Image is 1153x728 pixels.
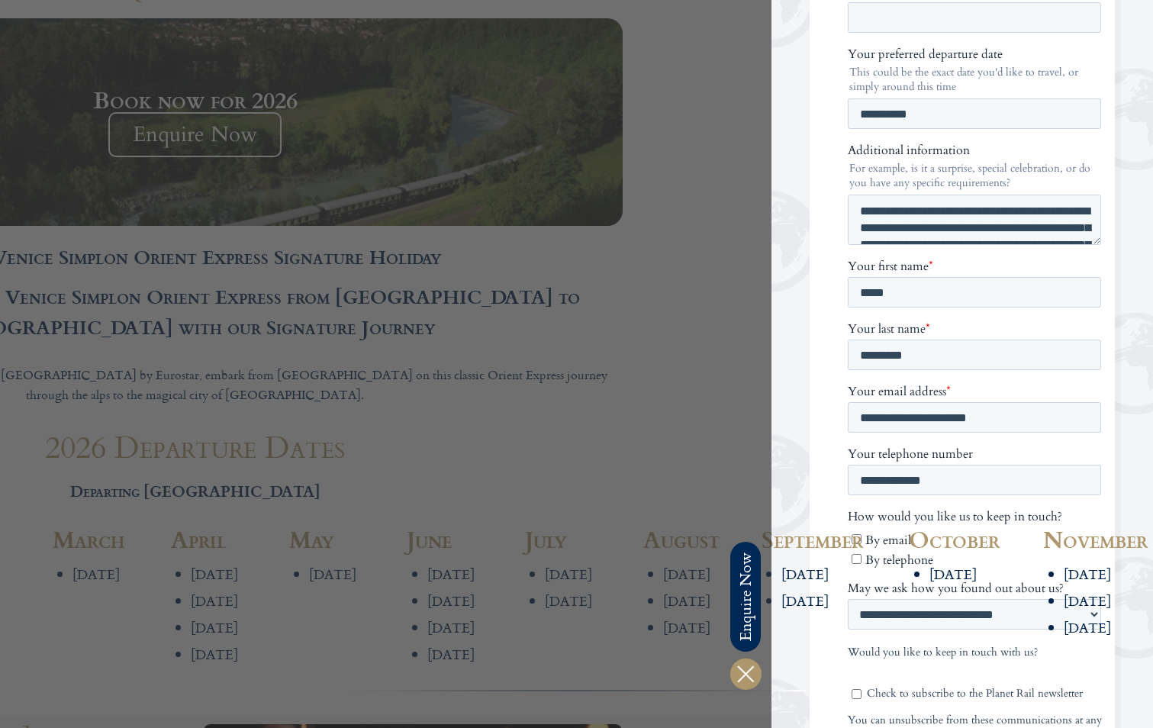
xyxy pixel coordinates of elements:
li: [DATE] [781,592,894,610]
li: [DATE] [1064,565,1100,583]
li: [DATE] [1064,619,1100,636]
li: [DATE] [1064,592,1100,610]
li: [DATE] [781,565,894,583]
h2: November [1043,527,1099,550]
li: [DATE] [929,565,1029,583]
h2: October [909,527,1028,550]
h2: September [762,527,894,550]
